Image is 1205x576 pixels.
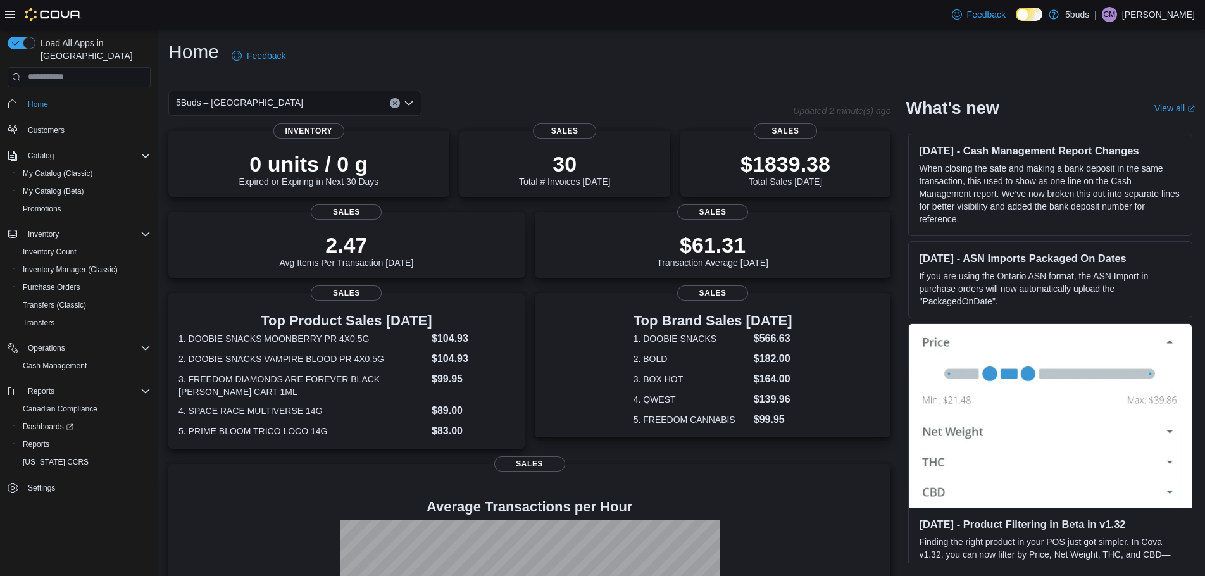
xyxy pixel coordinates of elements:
[28,229,59,239] span: Inventory
[311,285,382,301] span: Sales
[25,8,82,21] img: Cova
[23,341,70,356] button: Operations
[13,314,156,332] button: Transfers
[13,200,156,218] button: Promotions
[279,232,413,258] p: 2.47
[390,98,400,108] button: Clear input
[3,95,156,113] button: Home
[178,499,880,515] h4: Average Transactions per Hour
[23,422,73,432] span: Dashboards
[23,247,77,257] span: Inventory Count
[740,151,830,177] p: $1839.38
[247,49,285,62] span: Feedback
[28,343,65,353] span: Operations
[634,313,792,329] h3: Top Brand Sales [DATE]
[18,297,151,313] span: Transfers (Classic)
[23,227,64,242] button: Inventory
[23,123,70,138] a: Customers
[28,151,54,161] span: Catalog
[3,479,156,497] button: Settings
[519,151,610,187] div: Total # Invoices [DATE]
[432,351,515,366] dd: $104.93
[23,186,84,196] span: My Catalog (Beta)
[432,331,515,346] dd: $104.93
[23,480,60,496] a: Settings
[18,401,151,416] span: Canadian Compliance
[178,332,427,345] dt: 1. DOOBIE SNACKS MOONBERRY PR 4X0.5G
[279,232,413,268] div: Avg Items Per Transaction [DATE]
[23,122,151,138] span: Customers
[13,453,156,471] button: [US_STATE] CCRS
[23,457,89,467] span: [US_STATE] CCRS
[18,184,151,199] span: My Catalog (Beta)
[23,384,151,399] span: Reports
[13,279,156,296] button: Purchase Orders
[18,419,78,434] a: Dashboards
[23,384,59,399] button: Reports
[919,162,1182,225] p: When closing the safe and making a bank deposit in the same transaction, this used to show as one...
[13,400,156,418] button: Canadian Compliance
[18,262,151,277] span: Inventory Manager (Classic)
[432,403,515,418] dd: $89.00
[18,297,91,313] a: Transfers (Classic)
[519,151,610,177] p: 30
[1104,7,1116,22] span: CM
[23,282,80,292] span: Purchase Orders
[657,232,768,258] p: $61.31
[13,357,156,375] button: Cash Management
[23,148,151,163] span: Catalog
[35,37,151,62] span: Load All Apps in [GEOGRAPHIC_DATA]
[13,435,156,453] button: Reports
[1187,105,1195,113] svg: External link
[178,313,515,329] h3: Top Product Sales [DATE]
[8,90,151,530] nav: Complex example
[740,151,830,187] div: Total Sales [DATE]
[178,404,427,417] dt: 4. SPACE RACE MULTIVERSE 14G
[18,201,151,216] span: Promotions
[18,401,103,416] a: Canadian Compliance
[311,204,382,220] span: Sales
[3,225,156,243] button: Inventory
[18,166,98,181] a: My Catalog (Classic)
[273,123,344,139] span: Inventory
[18,437,54,452] a: Reports
[754,123,817,139] span: Sales
[754,351,792,366] dd: $182.00
[23,439,49,449] span: Reports
[754,372,792,387] dd: $164.00
[18,358,92,373] a: Cash Management
[404,98,414,108] button: Open list of options
[947,2,1011,27] a: Feedback
[13,418,156,435] a: Dashboards
[1122,7,1195,22] p: [PERSON_NAME]
[754,412,792,427] dd: $99.95
[906,98,999,118] h2: What's new
[18,454,151,470] span: Washington CCRS
[178,373,427,398] dt: 3. FREEDOM DIAMONDS ARE FOREVER BLACK [PERSON_NAME] CART 1ML
[754,392,792,407] dd: $139.96
[18,315,59,330] a: Transfers
[13,261,156,279] button: Inventory Manager (Classic)
[18,280,85,295] a: Purchase Orders
[23,341,151,356] span: Operations
[677,285,748,301] span: Sales
[18,437,151,452] span: Reports
[18,244,151,260] span: Inventory Count
[657,232,768,268] div: Transaction Average [DATE]
[239,151,378,177] p: 0 units / 0 g
[432,372,515,387] dd: $99.95
[18,358,151,373] span: Cash Management
[23,361,87,371] span: Cash Management
[28,99,48,110] span: Home
[919,144,1182,157] h3: [DATE] - Cash Management Report Changes
[239,151,378,187] div: Expired or Expiring in Next 30 Days
[677,204,748,220] span: Sales
[919,252,1182,265] h3: [DATE] - ASN Imports Packaged On Dates
[168,39,219,65] h1: Home
[634,413,749,426] dt: 5. FREEDOM CANNABIS
[23,97,53,112] a: Home
[634,332,749,345] dt: 1. DOOBIE SNACKS
[3,382,156,400] button: Reports
[28,386,54,396] span: Reports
